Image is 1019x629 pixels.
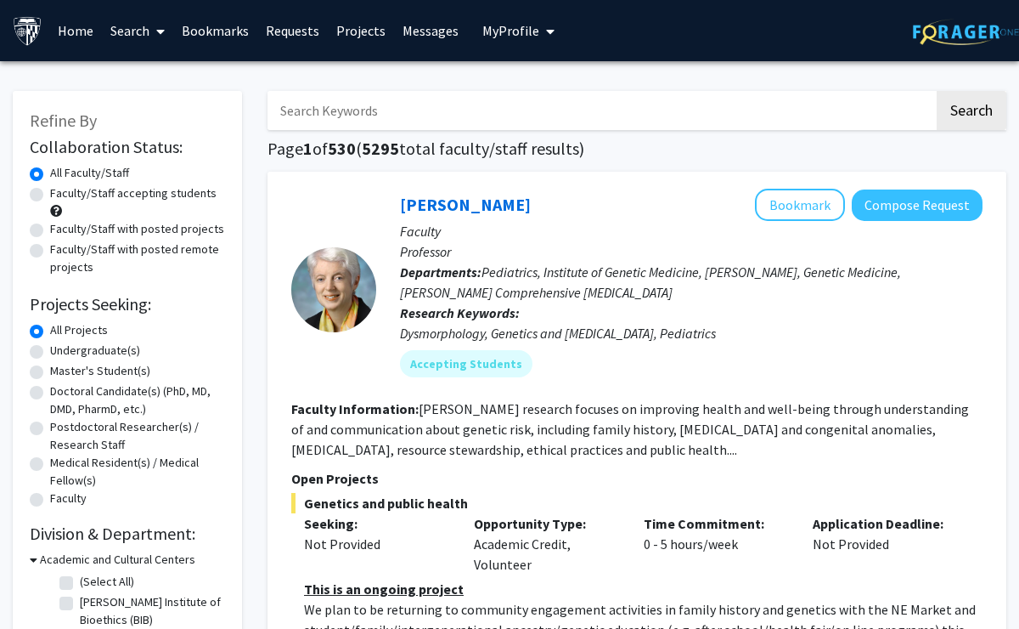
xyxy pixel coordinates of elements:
[173,1,257,60] a: Bookmarks
[30,137,225,157] h2: Collaboration Status:
[913,19,1019,45] img: ForagerOne Logo
[400,304,520,321] b: Research Keywords:
[303,138,312,159] span: 1
[80,573,134,591] label: (Select All)
[852,190,982,221] button: Compose Request to Joann Bodurtha
[813,513,957,534] p: Application Deadline:
[13,552,72,616] iframe: Chat
[291,493,982,513] span: Genetics and public health
[50,184,217,202] label: Faculty/Staff accepting students
[800,513,970,575] div: Not Provided
[474,513,618,534] p: Opportunity Type:
[644,513,788,534] p: Time Commitment:
[13,16,42,46] img: Johns Hopkins University Logo
[267,139,1006,159] h1: Page of ( total faculty/staff results)
[50,490,87,507] label: Faculty
[50,220,224,238] label: Faculty/Staff with posted projects
[291,468,982,489] p: Open Projects
[50,164,129,182] label: All Faculty/Staff
[631,513,801,575] div: 0 - 5 hours/week
[50,342,140,360] label: Undergraduate(s)
[328,138,356,159] span: 530
[291,400,969,458] fg-read-more: [PERSON_NAME] research focuses on improving health and well-being through understanding of and co...
[50,241,225,276] label: Faculty/Staff with posted remote projects
[400,350,532,377] mat-chip: Accepting Students
[304,513,448,534] p: Seeking:
[80,593,221,629] label: [PERSON_NAME] Institute of Bioethics (BIB)
[30,524,225,544] h2: Division & Department:
[328,1,394,60] a: Projects
[755,189,845,221] button: Add Joann Bodurtha to Bookmarks
[40,551,195,569] h3: Academic and Cultural Centers
[461,513,631,575] div: Academic Credit, Volunteer
[50,418,225,454] label: Postdoctoral Researcher(s) / Research Staff
[400,323,982,343] div: Dysmorphology, Genetics and [MEDICAL_DATA], Pediatrics
[304,581,464,598] u: This is an ongoing project
[291,400,419,417] b: Faculty Information:
[257,1,328,60] a: Requests
[400,263,901,301] span: Pediatrics, Institute of Genetic Medicine, [PERSON_NAME], Genetic Medicine, [PERSON_NAME] Compreh...
[400,263,481,280] b: Departments:
[102,1,173,60] a: Search
[362,138,399,159] span: 5295
[30,294,225,314] h2: Projects Seeking:
[49,1,102,60] a: Home
[50,454,225,490] label: Medical Resident(s) / Medical Fellow(s)
[394,1,467,60] a: Messages
[50,382,225,418] label: Doctoral Candidate(s) (PhD, MD, DMD, PharmD, etc.)
[937,91,1006,130] button: Search
[304,534,448,554] div: Not Provided
[400,221,982,241] p: Faculty
[400,241,982,262] p: Professor
[400,194,531,215] a: [PERSON_NAME]
[30,110,97,131] span: Refine By
[50,362,150,380] label: Master's Student(s)
[482,22,539,39] span: My Profile
[50,321,108,339] label: All Projects
[267,91,934,130] input: Search Keywords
